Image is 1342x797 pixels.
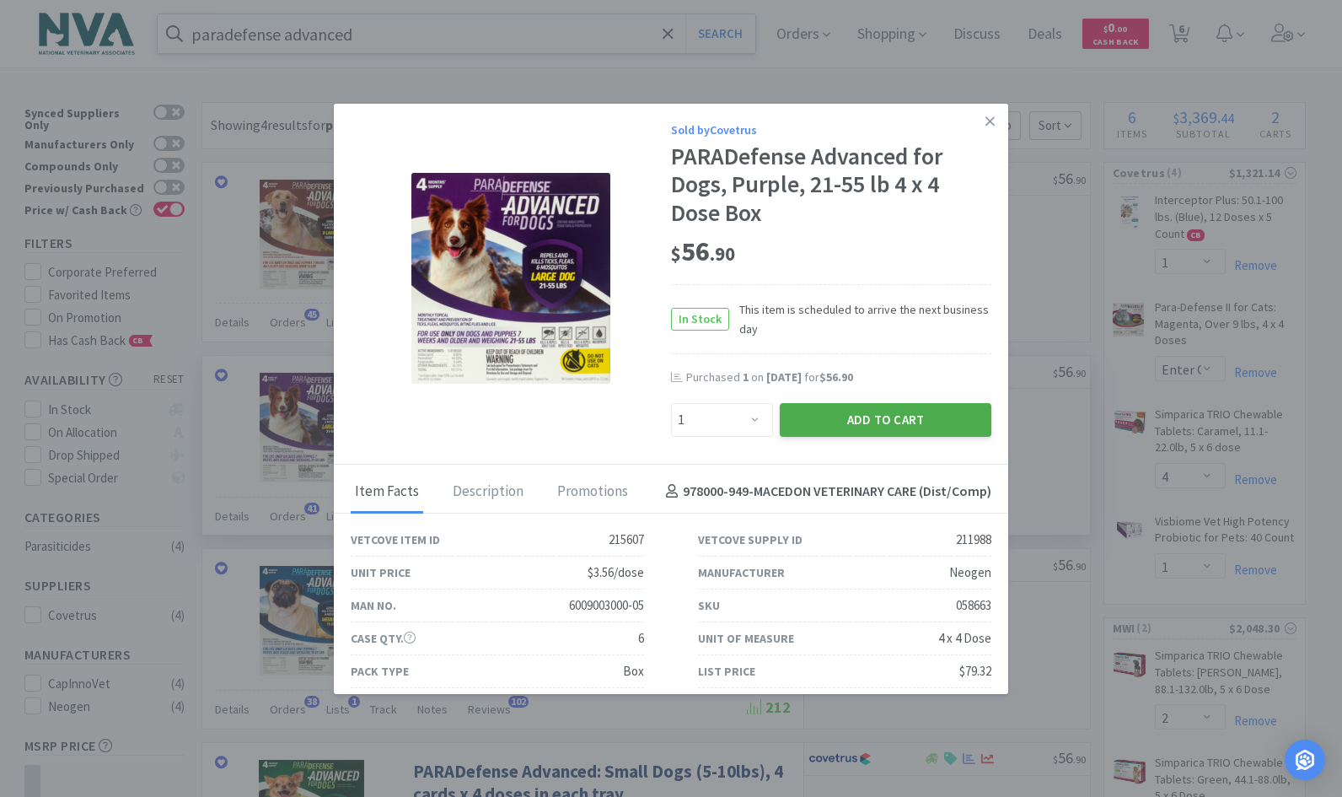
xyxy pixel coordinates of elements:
div: PARADefense Advanced for Dogs, Purple, 21-55 lb 4 x 4 Dose Box [671,143,991,228]
div: Man No. [351,596,396,615]
div: Vetcove Item ID [351,530,440,549]
span: $ [671,242,681,266]
button: Add to Cart [780,403,991,437]
div: Neogen [949,563,991,583]
div: Pack Type [351,662,409,681]
div: 215607 [609,530,644,550]
span: 1 [743,369,749,385]
span: [DATE] [766,369,802,385]
div: SKU [698,596,720,615]
div: Manufacturer [698,563,785,582]
div: 6 [638,628,644,649]
img: 0551b1af41db4db3b91abbcdff45833a_211988.png [411,173,610,384]
div: $3.56/dose [588,563,644,583]
div: 4 x 4 Dose [938,628,991,649]
div: 211988 [956,530,991,550]
div: Box [623,661,644,681]
div: Purchased on for [686,369,991,386]
div: Description [448,471,528,514]
span: In Stock [672,309,728,330]
span: . 90 [710,242,735,266]
div: Promotions [553,471,632,514]
span: This item is scheduled to arrive the next business day [729,300,991,338]
div: Vetcove Supply ID [698,530,803,549]
div: List Price [698,662,755,681]
div: $79.32 [959,661,991,681]
div: 058663 [956,595,991,616]
div: Open Intercom Messenger [1285,740,1325,780]
span: $56.90 [819,369,853,385]
div: Unit of Measure [698,629,794,648]
div: Item Facts [351,471,423,514]
div: Case Qty. [351,629,416,648]
h4: 978000-949 - MACEDON VETERINARY CARE (Dist/Comp) [659,481,991,503]
span: 56 [671,234,735,268]
div: 6009003000-05 [569,595,644,616]
div: Sold by Covetrus [671,121,991,139]
div: Unit Price [351,563,411,582]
